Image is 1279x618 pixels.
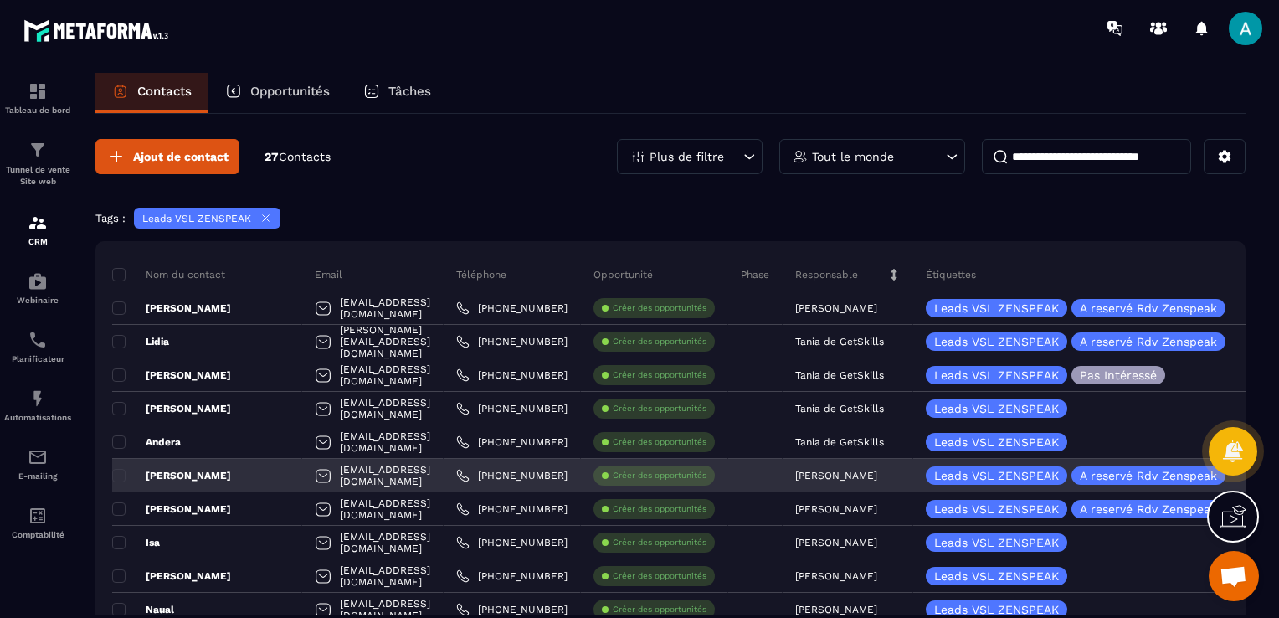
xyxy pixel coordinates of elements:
[456,502,568,516] a: [PHONE_NUMBER]
[208,73,347,113] a: Opportunités
[593,268,653,281] p: Opportunité
[347,73,448,113] a: Tâches
[315,268,342,281] p: Email
[795,336,884,348] p: Tania de GetSkills
[4,259,71,317] a: automationsautomationsWebinaire
[456,301,568,315] a: [PHONE_NUMBER]
[112,536,160,549] p: Isa
[613,570,706,582] p: Créer des opportunités
[934,436,1059,448] p: Leads VSL ZENSPEAK
[795,570,877,582] p: [PERSON_NAME]
[112,435,181,449] p: Andera
[934,537,1059,548] p: Leads VSL ZENSPEAK
[1080,336,1217,348] p: A reservé Rdv Zenspeak
[4,530,71,539] p: Comptabilité
[934,302,1059,314] p: Leads VSL ZENSPEAK
[456,603,568,616] a: [PHONE_NUMBER]
[4,296,71,305] p: Webinaire
[4,435,71,493] a: emailemailE-mailing
[613,503,706,515] p: Créer des opportunités
[1080,369,1157,381] p: Pas Intéressé
[795,470,877,482] p: [PERSON_NAME]
[112,335,169,348] p: Lidia
[613,369,706,381] p: Créer des opportunités
[613,470,706,482] p: Créer des opportunités
[279,150,331,163] span: Contacts
[4,69,71,127] a: formationformationTableau de bord
[112,268,225,281] p: Nom du contact
[265,149,331,165] p: 27
[795,268,858,281] p: Responsable
[4,317,71,376] a: schedulerschedulerPlanificateur
[112,502,231,516] p: [PERSON_NAME]
[250,84,330,99] p: Opportunités
[95,212,126,224] p: Tags :
[795,302,877,314] p: [PERSON_NAME]
[95,139,239,174] button: Ajout de contact
[613,604,706,615] p: Créer des opportunités
[28,271,48,291] img: automations
[4,413,71,422] p: Automatisations
[28,506,48,526] img: accountant
[795,503,877,515] p: [PERSON_NAME]
[613,403,706,415] p: Créer des opportunités
[456,335,568,348] a: [PHONE_NUMBER]
[112,469,231,482] p: [PERSON_NAME]
[95,73,208,113] a: Contacts
[4,106,71,115] p: Tableau de bord
[456,435,568,449] a: [PHONE_NUMBER]
[613,336,706,348] p: Créer des opportunités
[28,213,48,233] img: formation
[28,330,48,350] img: scheduler
[456,469,568,482] a: [PHONE_NUMBER]
[795,369,884,381] p: Tania de GetSkills
[934,403,1059,415] p: Leads VSL ZENSPEAK
[926,268,976,281] p: Étiquettes
[795,604,877,615] p: [PERSON_NAME]
[1080,470,1217,482] p: A reservé Rdv Zenspeak
[28,81,48,101] img: formation
[934,503,1059,515] p: Leads VSL ZENSPEAK
[934,470,1059,482] p: Leads VSL ZENSPEAK
[456,368,568,382] a: [PHONE_NUMBER]
[23,15,174,46] img: logo
[795,436,884,448] p: Tania de GetSkills
[934,604,1059,615] p: Leads VSL ZENSPEAK
[456,402,568,415] a: [PHONE_NUMBER]
[934,336,1059,348] p: Leads VSL ZENSPEAK
[4,354,71,363] p: Planificateur
[613,537,706,548] p: Créer des opportunités
[112,368,231,382] p: [PERSON_NAME]
[650,151,724,162] p: Plus de filtre
[456,536,568,549] a: [PHONE_NUMBER]
[456,569,568,583] a: [PHONE_NUMBER]
[613,302,706,314] p: Créer des opportunités
[934,369,1059,381] p: Leads VSL ZENSPEAK
[112,301,231,315] p: [PERSON_NAME]
[1209,551,1259,601] div: Ouvrir le chat
[4,493,71,552] a: accountantaccountantComptabilité
[4,127,71,200] a: formationformationTunnel de vente Site web
[112,402,231,415] p: [PERSON_NAME]
[28,389,48,409] img: automations
[4,471,71,481] p: E-mailing
[133,148,229,165] span: Ajout de contact
[4,200,71,259] a: formationformationCRM
[1080,503,1217,515] p: A reservé Rdv Zenspeak
[613,436,706,448] p: Créer des opportunités
[4,164,71,188] p: Tunnel de vente Site web
[456,268,506,281] p: Téléphone
[28,447,48,467] img: email
[934,570,1059,582] p: Leads VSL ZENSPEAK
[795,537,877,548] p: [PERSON_NAME]
[137,84,192,99] p: Contacts
[4,376,71,435] a: automationsautomationsAutomatisations
[1080,302,1217,314] p: A reservé Rdv Zenspeak
[28,140,48,160] img: formation
[795,403,884,415] p: Tania de GetSkills
[812,151,894,162] p: Tout le monde
[741,268,769,281] p: Phase
[388,84,431,99] p: Tâches
[4,237,71,246] p: CRM
[112,603,174,616] p: Naual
